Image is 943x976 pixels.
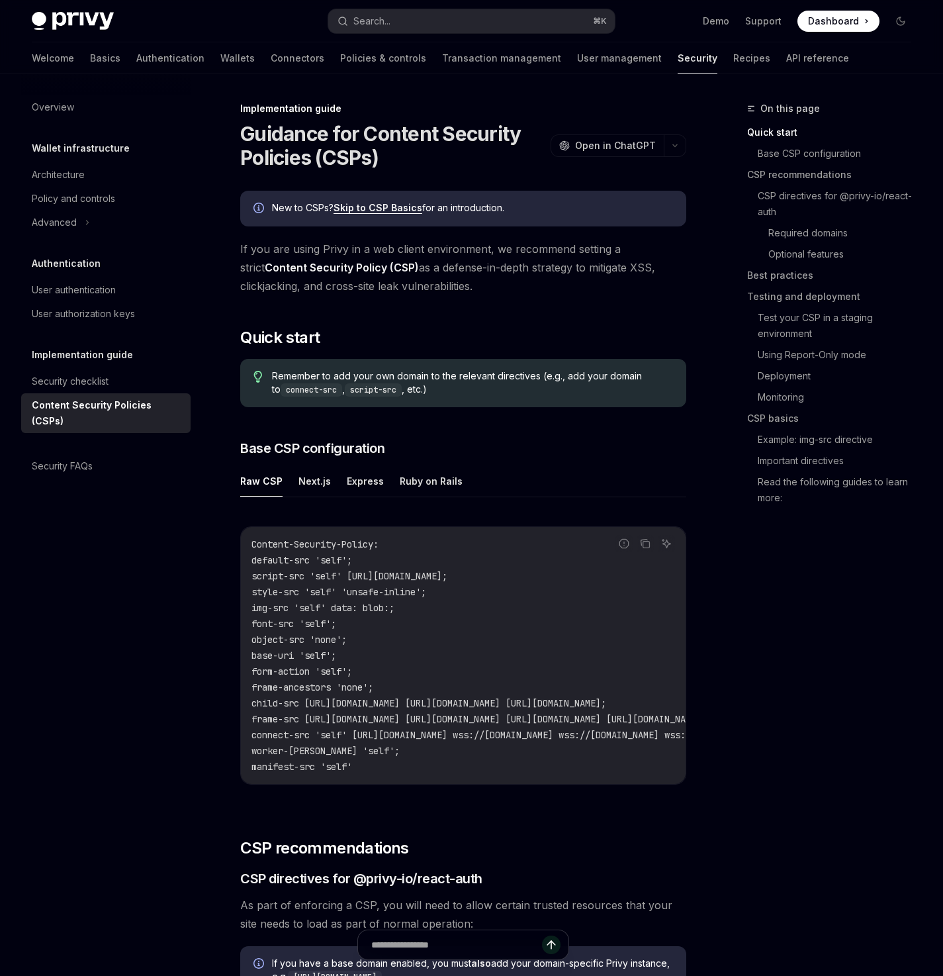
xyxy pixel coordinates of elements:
[21,454,191,478] a: Security FAQs
[251,554,352,566] span: default-src 'self';
[251,602,394,614] span: img-src 'self' data: blob:;
[251,745,400,757] span: worker-[PERSON_NAME] 'self';
[733,42,770,74] a: Recipes
[32,12,114,30] img: dark logo
[220,42,255,74] a: Wallets
[251,634,347,646] span: object-src 'none';
[32,397,183,429] div: Content Security Policies (CSPs)
[786,42,849,74] a: API reference
[551,134,664,157] button: Open in ChatGPT
[298,465,331,497] button: Next.js
[136,42,204,74] a: Authentication
[240,240,686,295] span: If you are using Privy in a web client environment, we recommend setting a strict as a defense-in...
[334,202,422,214] a: Skip to CSP Basics
[747,164,922,185] a: CSP recommendations
[747,387,922,408] a: Monitoring
[251,586,426,598] span: style-src 'self' 'unsafe-inline';
[703,15,729,28] a: Demo
[251,697,606,709] span: child-src [URL][DOMAIN_NAME] [URL][DOMAIN_NAME] [URL][DOMAIN_NAME];
[747,265,922,286] a: Best practices
[747,307,922,344] a: Test your CSP in a staging environment
[251,713,707,725] span: frame-src [URL][DOMAIN_NAME] [URL][DOMAIN_NAME] [URL][DOMAIN_NAME] [URL][DOMAIN_NAME];
[32,458,93,474] div: Security FAQs
[745,15,782,28] a: Support
[251,538,379,550] span: Content-Security-Policy:
[21,278,191,302] a: User authentication
[251,665,352,677] span: form-action 'self';
[808,15,859,28] span: Dashboard
[371,930,542,959] input: Ask a question...
[760,101,820,117] span: On this page
[90,42,120,74] a: Basics
[271,42,324,74] a: Connectors
[747,366,922,387] a: Deployment
[272,201,673,216] div: New to CSPs? for an introduction.
[272,369,674,397] span: Remember to add your own domain to the relevant directives (e.g., add your domain to , , etc.)
[747,185,922,222] a: CSP directives for @privy-io/react-auth
[400,465,463,497] button: Ruby on Rails
[890,11,911,32] button: Toggle dark mode
[21,187,191,211] a: Policy and controls
[240,896,686,933] span: As part of enforcing a CSP, you will need to allow certain trusted resources that your site needs...
[240,122,545,170] h1: Guidance for Content Security Policies (CSPs)
[32,347,133,363] h5: Implementation guide
[678,42,717,74] a: Security
[747,450,922,471] a: Important directives
[21,95,191,119] a: Overview
[747,143,922,164] a: Base CSP configuration
[340,42,426,74] a: Policies & controls
[281,383,342,397] code: connect-src
[747,429,922,450] a: Example: img-src directive
[240,102,686,115] div: Implementation guide
[575,139,656,152] span: Open in ChatGPT
[240,465,283,497] button: Raw CSP
[240,838,409,859] span: CSP recommendations
[345,383,402,397] code: script-src
[747,471,922,509] a: Read the following guides to learn more:
[747,344,922,366] a: Using Report-Only mode
[32,282,116,298] div: User authentication
[542,936,561,954] button: Send message
[577,42,662,74] a: User management
[32,99,74,115] div: Overview
[658,535,675,552] button: Ask AI
[353,13,390,29] div: Search...
[21,393,191,433] a: Content Security Policies (CSPs)
[593,16,607,26] span: ⌘ K
[251,681,373,693] span: frame-ancestors 'none';
[747,286,922,307] a: Testing and deployment
[32,373,109,389] div: Security checklist
[747,222,922,244] a: Required domains
[240,869,482,888] span: CSP directives for @privy-io/react-auth
[32,167,85,183] div: Architecture
[251,650,336,661] span: base-uri 'self';
[251,570,447,582] span: script-src 'self' [URL][DOMAIN_NAME];
[442,42,561,74] a: Transaction management
[32,191,115,207] div: Policy and controls
[21,163,191,187] a: Architecture
[21,369,191,393] a: Security checklist
[21,211,191,234] button: Advanced
[32,256,101,271] h5: Authentication
[32,306,135,322] div: User authorization keys
[747,122,922,143] a: Quick start
[32,42,74,74] a: Welcome
[32,140,130,156] h5: Wallet infrastructure
[251,618,336,630] span: font-src 'self';
[253,203,267,216] svg: Info
[240,327,320,348] span: Quick start
[347,465,384,497] button: Express
[797,11,879,32] a: Dashboard
[747,244,922,265] a: Optional features
[21,302,191,326] a: User authorization keys
[265,261,419,275] a: Content Security Policy (CSP)
[637,535,654,552] button: Copy the contents from the code block
[240,439,384,458] span: Base CSP configuration
[615,535,633,552] button: Report incorrect code
[32,215,77,230] div: Advanced
[253,371,263,383] svg: Tip
[251,761,352,773] span: manifest-src 'self'
[747,408,922,429] a: CSP basics
[328,9,614,33] button: Search...⌘K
